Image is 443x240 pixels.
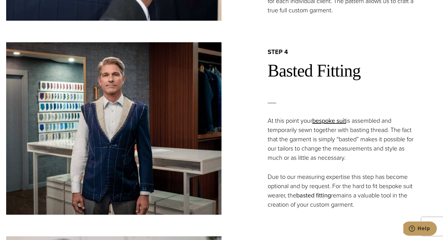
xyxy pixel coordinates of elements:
[312,116,346,125] a: bespoke suit
[268,172,420,209] p: Due to our measuring expertise this step has become optional and by request. For the hard to fit ...
[403,221,437,237] iframe: Opens a widget where you can chat to one of our agents
[268,60,437,81] h2: Basted Fitting
[268,48,437,56] h2: step 4
[6,42,221,215] img: A model shows how Alan David suits are constructed.
[268,116,420,162] p: At this point your is assembled and temporarily sewn together with basting thread. The fact that ...
[296,191,331,200] a: basted fitting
